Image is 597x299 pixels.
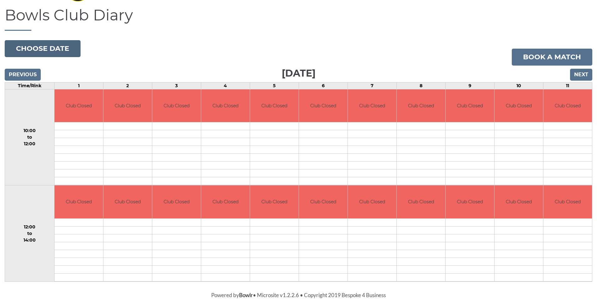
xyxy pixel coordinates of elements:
[397,89,445,122] td: Club Closed
[543,185,592,218] td: Club Closed
[445,82,494,89] td: 9
[348,185,396,218] td: Club Closed
[250,82,299,89] td: 5
[152,82,201,89] td: 3
[55,185,103,218] td: Club Closed
[250,185,299,218] td: Club Closed
[103,89,152,122] td: Club Closed
[495,89,543,122] td: Club Closed
[55,89,103,122] td: Club Closed
[543,82,592,89] td: 11
[54,82,103,89] td: 1
[5,7,592,31] h1: Bowls Club Diary
[299,82,348,89] td: 6
[201,82,250,89] td: 4
[103,82,152,89] td: 2
[446,89,494,122] td: Club Closed
[494,82,543,89] td: 10
[570,69,592,81] input: Next
[239,292,253,298] a: Bowlr
[5,69,41,81] input: Previous
[152,89,201,122] td: Club Closed
[446,185,494,218] td: Club Closed
[396,82,445,89] td: 8
[201,89,250,122] td: Club Closed
[211,292,386,298] span: Powered by • Microsite v1.2.2.6 • Copyright 2019 Bespoke 4 Business
[495,185,543,218] td: Club Closed
[5,89,55,185] td: 10:00 to 12:00
[5,82,55,89] td: Time/Rink
[5,40,81,57] button: Choose date
[152,185,201,218] td: Club Closed
[103,185,152,218] td: Club Closed
[299,185,348,218] td: Club Closed
[543,89,592,122] td: Club Closed
[348,89,396,122] td: Club Closed
[299,89,348,122] td: Club Closed
[348,82,396,89] td: 7
[201,185,250,218] td: Club Closed
[5,185,55,282] td: 12:00 to 14:00
[250,89,299,122] td: Club Closed
[397,185,445,218] td: Club Closed
[512,49,592,66] a: Book a match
